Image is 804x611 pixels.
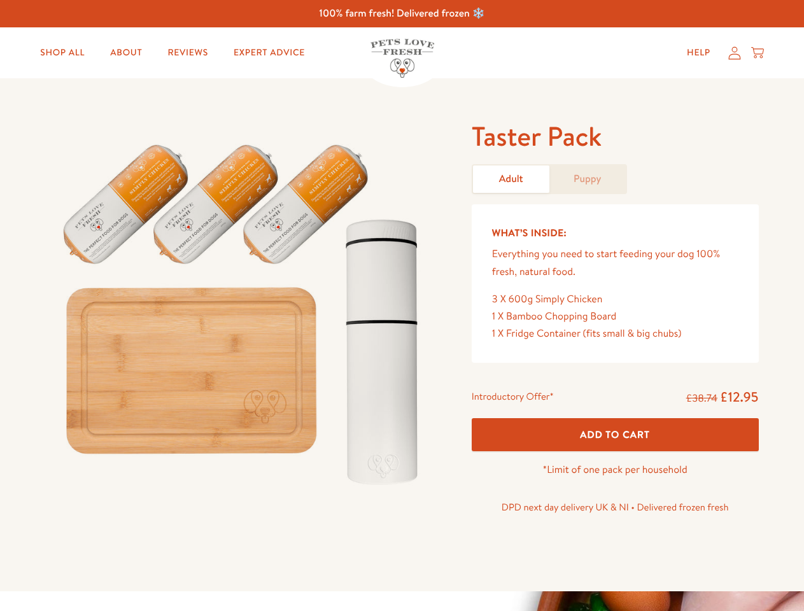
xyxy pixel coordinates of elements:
p: Everything you need to start feeding your dog 100% fresh, natural food. [492,246,738,280]
div: 1 X Fridge Container (fits small & big chubs) [492,325,738,342]
a: Shop All [30,40,95,66]
a: About [100,40,152,66]
a: Help [677,40,721,66]
button: Add To Cart [472,418,759,452]
h5: What’s Inside: [492,225,738,241]
p: DPD next day delivery UK & NI • Delivered frozen fresh [472,499,759,516]
a: Adult [473,165,549,193]
span: £12.95 [720,388,759,406]
s: £38.74 [686,391,717,405]
a: Puppy [549,165,626,193]
p: *Limit of one pack per household [472,461,759,479]
span: Add To Cart [580,428,650,441]
a: Expert Advice [223,40,315,66]
img: Pets Love Fresh [370,39,434,78]
a: Reviews [157,40,218,66]
img: Taster Pack - Adult [46,119,441,498]
span: 1 X Bamboo Chopping Board [492,309,617,323]
div: Introductory Offer* [472,388,554,407]
h1: Taster Pack [472,119,759,154]
div: 3 X 600g Simply Chicken [492,291,738,308]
